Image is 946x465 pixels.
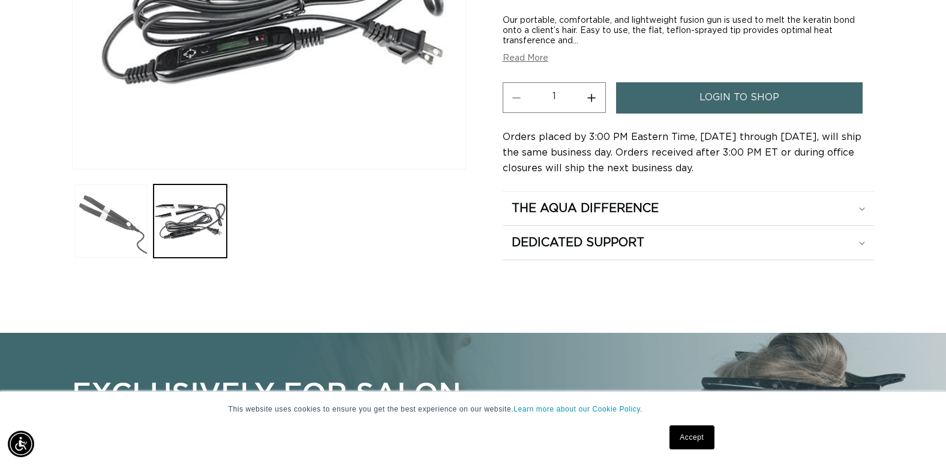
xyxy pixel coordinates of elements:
div: Accessibility Menu [8,431,34,457]
summary: The Aqua Difference [503,192,874,226]
iframe: Chat Widget [886,407,946,465]
span: login to shop [699,83,779,114]
span: Orders placed by 3:00 PM Eastern Time, [DATE] through [DATE], will ship the same business day. Or... [503,133,861,174]
a: login to shop [616,83,863,114]
p: Exclusively for Salon Pros Sign Up Now [72,375,485,444]
p: This website uses cookies to ensure you get the best experience on our website. [229,404,718,415]
div: Our portable, comfortable, and lightweight fusion gun is used to melt the keratin bond onto a cli... [503,16,874,47]
summary: Dedicated Support [503,226,874,260]
h2: Dedicated Support [512,236,644,251]
button: Load image 1 in gallery view [75,184,148,257]
button: Load image 2 in gallery view [154,184,226,257]
h2: The Aqua Difference [512,201,659,217]
a: Learn more about our Cookie Policy. [513,405,642,413]
a: Accept [669,425,714,449]
button: Read More [503,54,548,64]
